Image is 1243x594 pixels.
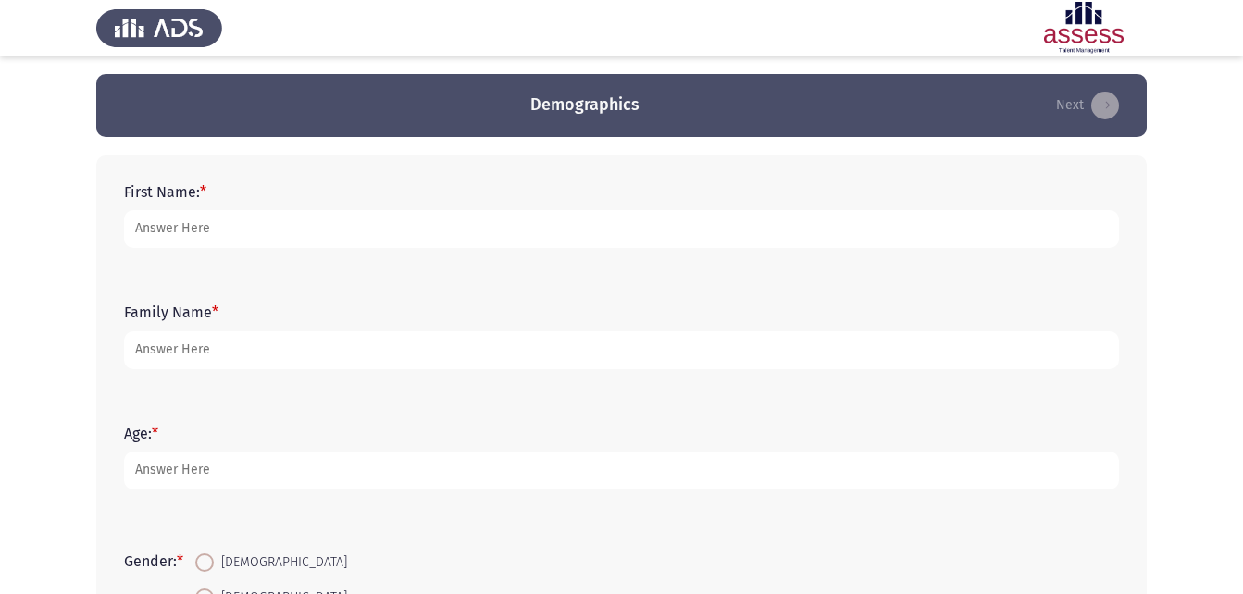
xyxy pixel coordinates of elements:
input: add answer text [124,210,1119,248]
img: Assessment logo of ASSESS English Language Assessment (3 Module) (Ad - IB) [1021,2,1147,54]
input: add answer text [124,331,1119,369]
label: First Name: [124,183,206,201]
input: add answer text [124,452,1119,489]
label: Family Name [124,303,218,321]
span: [DEMOGRAPHIC_DATA] [214,551,347,574]
button: load next page [1050,91,1125,120]
label: Age: [124,425,158,442]
img: Assess Talent Management logo [96,2,222,54]
h3: Demographics [530,93,640,117]
label: Gender: [124,552,183,570]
